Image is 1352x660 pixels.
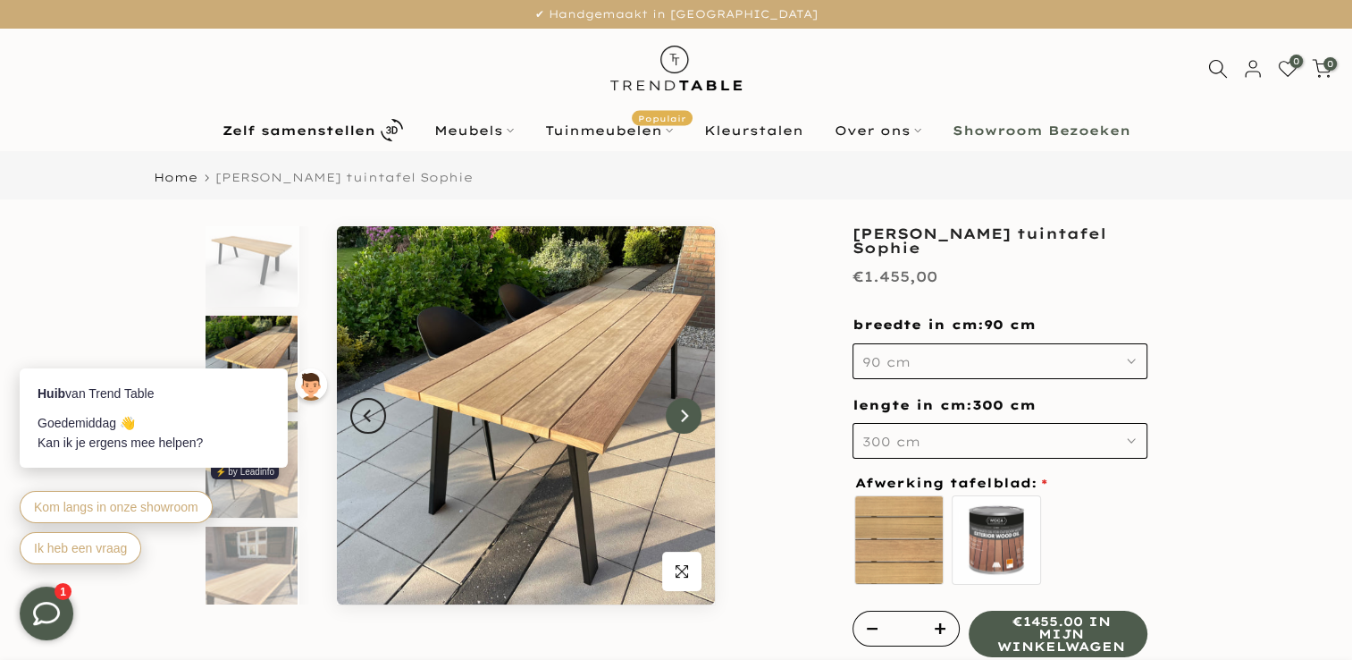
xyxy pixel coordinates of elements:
button: Previous [350,398,386,434]
span: 300 cm [862,434,920,450]
img: trend-table [598,29,754,108]
a: 0 [1278,59,1297,79]
div: €1.455,00 [852,264,937,290]
iframe: bot-iframe [2,283,350,587]
h1: [PERSON_NAME] tuintafel Sophie [852,226,1147,255]
a: Showroom Bezoeken [936,120,1146,141]
button: 90 cm [852,343,1147,379]
span: lengte in cm: [852,397,1036,413]
a: Home [154,172,197,183]
a: 0 [1312,59,1331,79]
span: 90 cm [984,317,1036,334]
span: breedte in cm: [852,317,1036,333]
span: 90 cm [862,354,911,370]
img: Tuintafel rechthoek iroko hout stalen trapezium poten [206,210,298,307]
button: 300 cm [852,423,1147,459]
b: Zelf samenstellen [223,124,375,137]
b: Showroom Bezoeken [953,124,1130,137]
a: Meubels [418,120,529,141]
span: [PERSON_NAME] tuintafel Sophie [215,170,473,184]
span: 0 [1323,57,1337,71]
a: Kleurstalen [688,120,819,141]
a: TuinmeubelenPopulair [529,120,688,141]
span: 0 [1289,55,1303,68]
button: Next [666,398,701,434]
a: Zelf samenstellen [206,114,418,146]
iframe: toggle-frame [2,569,91,658]
p: ✔ Handgemaakt in [GEOGRAPHIC_DATA] [22,4,1330,24]
span: 300 cm [972,397,1036,415]
a: Over ons [819,120,936,141]
span: Populair [632,110,693,125]
span: Afwerking tafelblad: [855,477,1047,489]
